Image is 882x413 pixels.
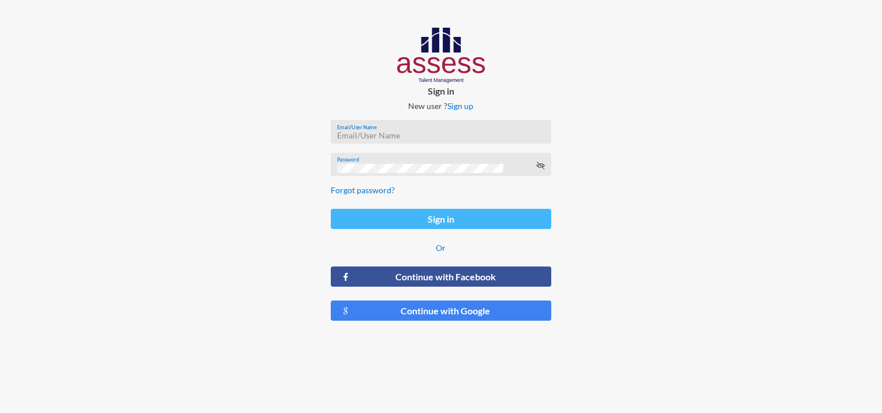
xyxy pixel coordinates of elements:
button: Continue with Facebook [331,266,551,287]
button: Continue with Google [331,301,551,321]
img: AssessLogoo.svg [397,28,485,83]
p: New user ? [322,101,560,111]
button: Sign in [331,209,551,229]
input: Email/User Name [337,131,545,140]
a: Sign up [447,101,473,111]
p: Or [331,243,551,253]
p: Sign in [322,85,560,96]
a: Forgot password? [331,185,395,195]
